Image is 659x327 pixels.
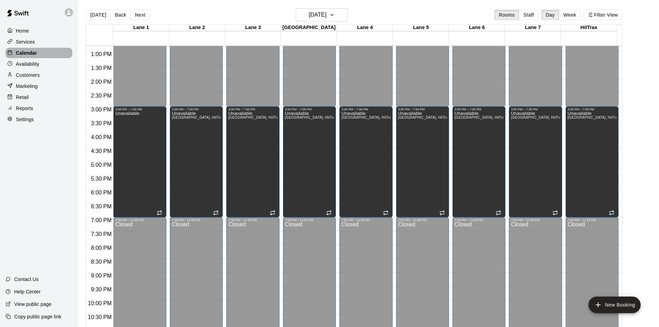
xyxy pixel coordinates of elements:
div: 3:00 PM – 7:00 PM: Unavailable [509,107,562,217]
div: 7:00 PM – 11:59 PM [568,218,616,222]
a: Customers [6,70,72,80]
div: 3:00 PM – 7:00 PM [228,108,277,111]
p: Contact Us [14,276,39,283]
p: Availability [16,61,39,67]
span: 6:00 PM [89,190,113,196]
span: [GEOGRAPHIC_DATA], HitTrax, [GEOGRAPHIC_DATA] [341,116,433,119]
a: Settings [6,114,72,125]
span: Recurring event [609,210,614,216]
p: Customers [16,72,40,79]
div: 3:00 PM – 7:00 PM [341,108,390,111]
div: 3:00 PM – 7:00 PM: Unavailable [396,107,449,217]
span: 2:00 PM [89,79,113,85]
div: 7:00 PM – 11:59 PM [455,218,503,222]
p: Calendar [16,49,37,56]
div: 7:00 PM – 11:59 PM [341,218,390,222]
a: Home [6,26,72,36]
span: [GEOGRAPHIC_DATA], HitTrax, [GEOGRAPHIC_DATA] [398,116,490,119]
div: Lane 6 [449,25,505,31]
span: 1:00 PM [89,51,113,57]
div: [GEOGRAPHIC_DATA] [281,25,337,31]
span: 7:30 PM [89,231,113,237]
span: Recurring event [383,210,388,216]
div: 3:00 PM – 7:00 PM [398,108,447,111]
div: Lane 7 [505,25,561,31]
span: Recurring event [439,210,445,216]
span: [GEOGRAPHIC_DATA], HitTrax, [GEOGRAPHIC_DATA] [455,116,547,119]
button: add [588,297,641,313]
button: Back [110,10,131,20]
span: Recurring event [270,210,275,216]
div: 3:00 PM – 7:00 PM [115,108,164,111]
span: 4:00 PM [89,134,113,140]
span: 6:30 PM [89,203,113,209]
div: 3:00 PM – 7:00 PM [568,108,616,111]
div: 7:00 PM – 11:59 PM [398,218,447,222]
div: 3:00 PM – 7:00 PM: Unavailable [566,107,619,217]
div: Lane 3 [225,25,281,31]
a: Reports [6,103,72,113]
p: Services [16,38,35,45]
div: 3:00 PM – 7:00 PM: Unavailable [283,107,336,217]
p: Home [16,27,29,34]
p: View public page [14,301,52,308]
div: Lane 2 [169,25,225,31]
button: Staff [519,10,539,20]
div: 3:00 PM – 7:00 PM [172,108,221,111]
div: 3:00 PM – 7:00 PM: Unavailable [226,107,279,217]
p: Marketing [16,83,38,90]
span: [GEOGRAPHIC_DATA], HitTrax, [GEOGRAPHIC_DATA] [172,116,264,119]
a: Retail [6,92,72,102]
span: 8:00 PM [89,245,113,251]
span: Recurring event [213,210,219,216]
div: 3:00 PM – 7:00 PM: Unavailable [170,107,223,217]
a: Calendar [6,48,72,58]
span: 9:30 PM [89,287,113,292]
div: Lane 4 [337,25,393,31]
span: 2:30 PM [89,93,113,99]
span: [GEOGRAPHIC_DATA], HitTrax, [GEOGRAPHIC_DATA] [228,116,320,119]
span: Recurring event [552,210,558,216]
span: [GEOGRAPHIC_DATA], HitTrax, [GEOGRAPHIC_DATA] [511,116,603,119]
span: [GEOGRAPHIC_DATA], HitTrax, [GEOGRAPHIC_DATA] [285,116,377,119]
div: 3:00 PM – 7:00 PM [455,108,503,111]
span: 9:00 PM [89,273,113,279]
div: Lane 5 [393,25,449,31]
button: Filter View [584,10,622,20]
div: 3:00 PM – 7:00 PM: Unavailable [339,107,392,217]
p: Reports [16,105,33,112]
div: 3:00 PM – 7:00 PM: Unavailable [113,107,166,217]
button: Day [541,10,559,20]
div: Marketing [6,81,72,91]
div: HitTrax [561,25,617,31]
div: Lane 1 [113,25,169,31]
p: Settings [16,116,34,123]
button: [DATE] [296,8,348,21]
a: Availability [6,59,72,69]
span: 7:00 PM [89,217,113,223]
button: Next [130,10,150,20]
a: Services [6,37,72,47]
h6: [DATE] [309,10,327,20]
span: 10:30 PM [86,314,113,320]
span: 5:00 PM [89,162,113,168]
div: 3:00 PM – 7:00 PM [511,108,560,111]
span: 1:30 PM [89,65,113,71]
div: 7:00 PM – 11:59 PM [228,218,277,222]
span: 5:30 PM [89,176,113,182]
p: Retail [16,94,29,101]
span: Recurring event [326,210,332,216]
span: 10:00 PM [86,300,113,306]
div: 3:00 PM – 7:00 PM: Unavailable [452,107,505,217]
button: Week [559,10,581,20]
span: Recurring event [157,210,162,216]
button: [DATE] [86,10,111,20]
span: 8:30 PM [89,259,113,265]
span: Recurring event [496,210,501,216]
